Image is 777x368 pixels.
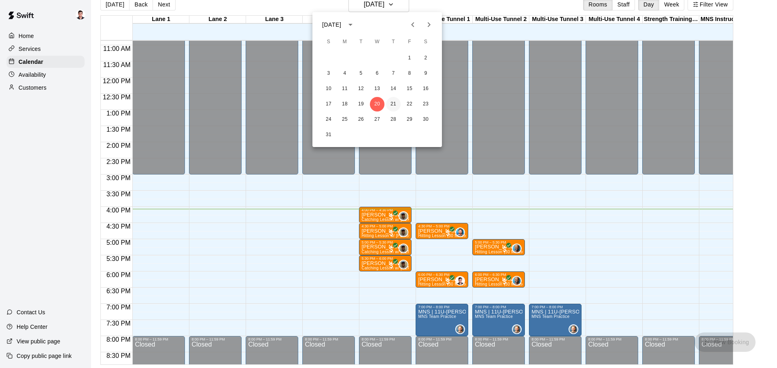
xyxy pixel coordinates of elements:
span: Monday [338,34,352,50]
span: Friday [402,34,417,50]
button: 2 [418,51,433,65]
button: calendar view is open, switch to year view [344,18,357,32]
button: 25 [338,112,352,127]
button: 29 [402,112,417,127]
button: 24 [321,112,336,127]
button: 5 [354,66,368,81]
button: 26 [354,112,368,127]
button: 14 [386,82,401,96]
button: 13 [370,82,384,96]
button: 31 [321,128,336,142]
span: Sunday [321,34,336,50]
button: 17 [321,97,336,111]
button: Next month [421,17,437,33]
div: [DATE] [322,21,341,29]
button: 15 [402,82,417,96]
button: 10 [321,82,336,96]
button: 19 [354,97,368,111]
button: 20 [370,97,384,111]
button: 7 [386,66,401,81]
button: 3 [321,66,336,81]
span: Thursday [386,34,401,50]
button: 4 [338,66,352,81]
button: Previous month [405,17,421,33]
button: 30 [418,112,433,127]
button: 21 [386,97,401,111]
button: 9 [418,66,433,81]
button: 8 [402,66,417,81]
span: Saturday [418,34,433,50]
button: 16 [418,82,433,96]
button: 28 [386,112,401,127]
button: 23 [418,97,433,111]
button: 1 [402,51,417,65]
span: Tuesday [354,34,368,50]
button: 12 [354,82,368,96]
button: 6 [370,66,384,81]
button: 22 [402,97,417,111]
span: Wednesday [370,34,384,50]
button: 11 [338,82,352,96]
button: 27 [370,112,384,127]
button: 18 [338,97,352,111]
